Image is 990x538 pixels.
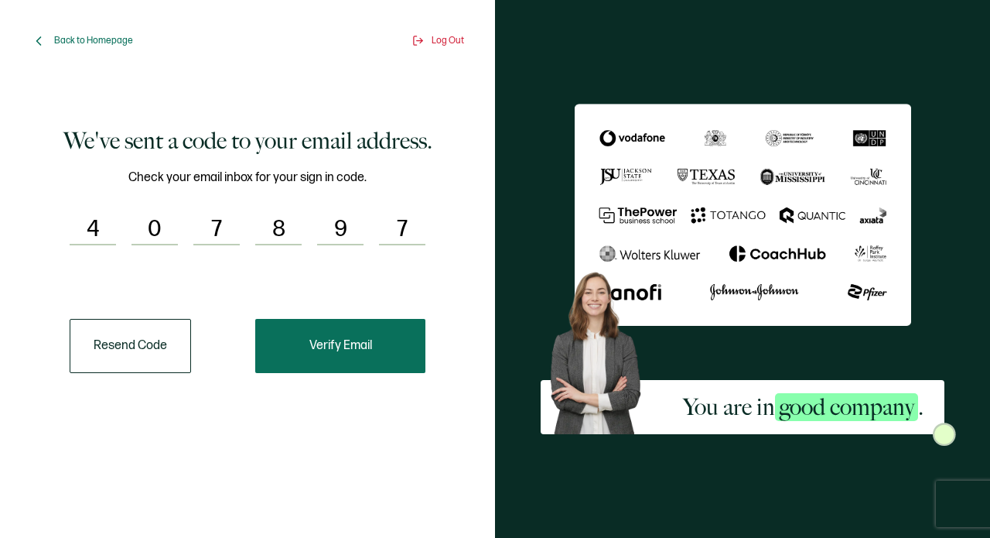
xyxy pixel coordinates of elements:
[63,125,432,156] h1: We've sent a code to your email address.
[54,35,133,46] span: Back to Homepage
[70,319,191,373] button: Resend Code
[775,393,918,421] span: good company
[432,35,464,46] span: Log Out
[683,392,923,423] h2: You are in .
[575,104,911,326] img: Sertifier We've sent a code to your email address.
[128,168,367,187] span: Check your email inbox for your sign in code.
[933,423,956,446] img: Sertifier Signup
[541,264,662,434] img: Sertifier Signup - You are in <span class="strong-h">good company</span>. Hero
[309,340,372,352] span: Verify Email
[255,319,425,373] button: Verify Email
